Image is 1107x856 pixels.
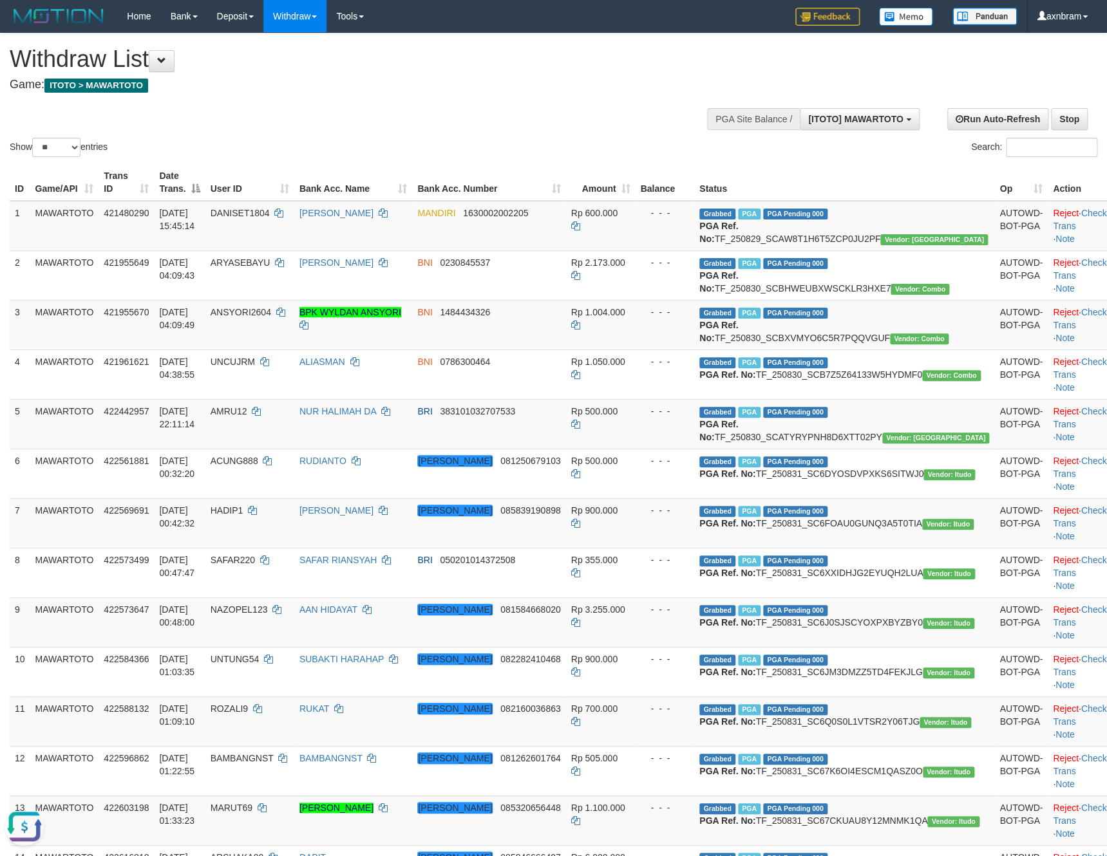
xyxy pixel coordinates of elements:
[440,257,490,268] span: Copy 0230845537 to clipboard
[1053,604,1079,615] a: Reject
[1053,654,1079,664] a: Reject
[417,505,493,516] em: [PERSON_NAME]
[1053,703,1106,727] a: Check Trans
[500,505,560,516] span: Copy 085839190898 to clipboard
[159,505,194,528] span: [DATE] 00:42:32
[699,320,738,343] b: PGA Ref. No:
[211,555,255,565] span: SAFAR220
[738,407,761,418] span: Marked by axnriski
[571,456,618,466] span: Rp 500.000
[694,250,994,300] td: TF_250830_SCBHWEUBXWSCKLR3HXE7
[699,555,735,566] span: Grabbed
[694,548,994,597] td: TF_250831_SC6XXIDHJG2EYUQH2LUA
[211,654,259,664] span: UNTUNG54
[1055,481,1075,492] a: Note
[694,796,994,845] td: TF_250831_SC67CKUAU8Y12MNMK1QA
[1055,531,1075,541] a: Note
[994,796,1048,845] td: AUTOWD-BOT-PGA
[738,803,761,814] span: Marked by axnjistel
[800,108,919,130] button: [ITOTO] MAWARTOTO
[417,357,432,367] span: BNI
[699,655,735,665] span: Grabbed
[104,555,149,565] span: 422573499
[299,803,374,813] a: [PERSON_NAME]
[795,8,860,26] img: Feedback.jpg
[30,498,99,548] td: MAWARTOTO
[699,617,755,628] b: PGA Ref. No:
[299,505,374,516] a: [PERSON_NAME]
[635,164,694,201] th: Balance
[994,399,1048,449] td: AUTOWD-BOT-PGA
[417,604,493,615] em: [PERSON_NAME]
[971,138,1097,157] label: Search:
[640,256,689,269] div: - - -
[923,618,974,629] span: Vendor URL: https://secure6.1velocity.biz
[952,8,1017,25] img: panduan.png
[299,307,401,317] a: BPK WYLDAN ANSYORI
[763,803,828,814] span: PGA Pending
[159,604,194,628] span: [DATE] 00:48:00
[500,803,560,813] span: Copy 085320656448 to clipboard
[699,258,735,269] span: Grabbed
[738,258,761,269] span: Marked by axnjistel
[1053,604,1106,628] a: Check Trans
[417,455,493,467] em: [PERSON_NAME]
[1053,208,1079,218] a: Reject
[104,703,149,714] span: 422588132
[890,333,949,344] span: Vendor URL: https://secure11.1velocity.biz
[738,456,761,467] span: Marked by axnjistel
[30,399,99,449] td: MAWARTOTO
[1053,406,1106,429] a: Check Trans
[571,703,618,714] span: Rp 700.000
[699,456,735,467] span: Grabbed
[566,164,636,201] th: Amount: activate to sort column ascending
[104,803,149,813] span: 422603198
[763,258,828,269] span: PGA Pending
[211,357,255,367] span: UNCUJRM
[571,307,625,317] span: Rp 1.004.000
[10,796,30,845] td: 13
[1051,108,1088,130] a: Stop
[699,704,735,715] span: Grabbed
[211,307,271,317] span: ANSYORI2604
[699,221,738,244] b: PGA Ref. No:
[571,505,618,516] span: Rp 900.000
[1055,283,1075,293] a: Note
[699,716,755,727] b: PGA Ref. No:
[763,357,828,368] span: PGA Pending
[299,703,329,714] a: RUKAT
[417,406,432,416] span: BRI
[30,164,99,201] th: Game/API: activate to sort column ascending
[500,604,560,615] span: Copy 081584668020 to clipboard
[1053,803,1079,813] a: Reject
[1055,779,1075,789] a: Note
[699,209,735,219] span: Grabbed
[763,308,828,319] span: PGA Pending
[920,717,971,728] span: Vendor URL: https://secure6.1velocity.biz
[500,654,560,664] span: Copy 082282410468 to clipboard
[10,696,30,746] td: 11
[571,257,625,268] span: Rp 2.173.000
[10,46,725,72] h1: Withdraw List
[104,753,149,763] span: 422596862
[1053,456,1106,479] a: Check Trans
[694,164,994,201] th: Status
[571,208,618,218] span: Rp 600.000
[30,796,99,845] td: MAWARTOTO
[104,654,149,664] span: 422584366
[1053,753,1079,763] a: Reject
[923,667,974,678] span: Vendor URL: https://secure6.1velocity.biz
[417,208,455,218] span: MANDIRI
[923,469,975,480] span: Vendor URL: https://secure6.1velocity.biz
[10,250,30,300] td: 2
[763,655,828,665] span: PGA Pending
[159,803,194,826] span: [DATE] 01:33:23
[417,802,493,814] em: [PERSON_NAME]
[699,469,755,479] b: PGA Ref. No:
[879,8,933,26] img: Button%20Memo.svg
[763,506,828,517] span: PGA Pending
[211,406,247,416] span: AMRU12
[640,702,689,715] div: - - -
[738,308,761,319] span: Marked by axnjistel
[640,653,689,665] div: - - -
